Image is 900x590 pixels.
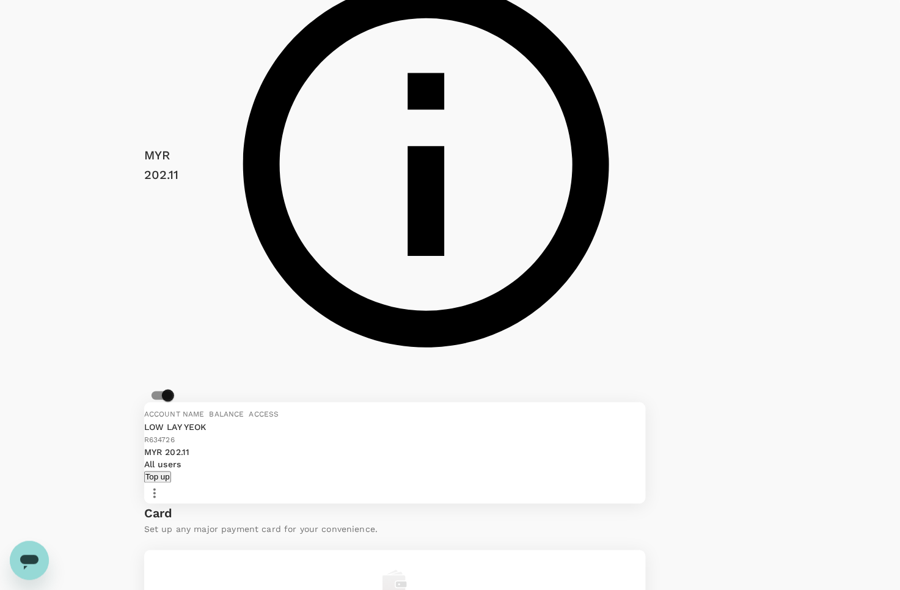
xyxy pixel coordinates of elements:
span: All users [144,460,181,470]
span: Access [249,410,279,418]
div: MYR 202.11 [144,145,202,184]
p: LOW LAY YEOK [144,421,207,433]
span: Account name [144,410,205,418]
span: Balance [210,410,244,418]
p: MYR 202.11 [144,446,646,459]
span: R634726 [144,435,175,444]
button: Top up [144,472,171,483]
iframe: Button to launch messaging window [10,541,49,580]
h6: Card [144,504,646,523]
p: Set up any major payment card for your convenience. [144,523,646,536]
